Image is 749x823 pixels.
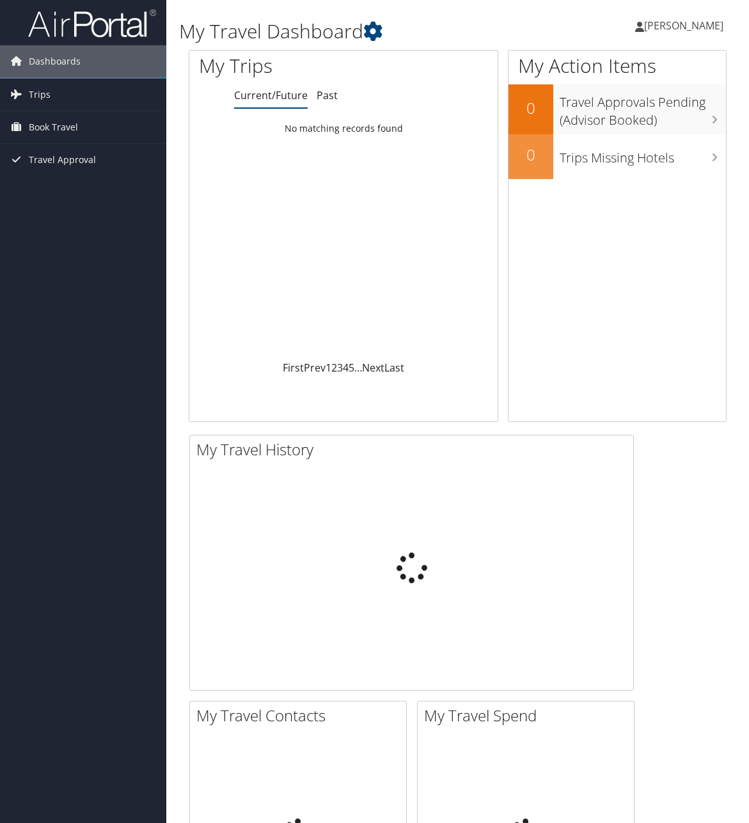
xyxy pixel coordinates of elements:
[560,87,726,129] h3: Travel Approvals Pending (Advisor Booked)
[635,6,736,45] a: [PERSON_NAME]
[29,144,96,176] span: Travel Approval
[362,361,384,375] a: Next
[196,705,406,726] h2: My Travel Contacts
[283,361,304,375] a: First
[331,361,337,375] a: 2
[28,8,156,38] img: airportal-logo.png
[509,97,553,119] h2: 0
[179,18,551,45] h1: My Travel Dashboard
[199,52,359,79] h1: My Trips
[234,88,308,102] a: Current/Future
[29,111,78,143] span: Book Travel
[189,117,498,140] td: No matching records found
[29,45,81,77] span: Dashboards
[560,143,726,167] h3: Trips Missing Hotels
[317,88,338,102] a: Past
[326,361,331,375] a: 1
[343,361,349,375] a: 4
[644,19,723,33] span: [PERSON_NAME]
[424,705,634,726] h2: My Travel Spend
[304,361,326,375] a: Prev
[337,361,343,375] a: 3
[354,361,362,375] span: …
[509,84,726,134] a: 0Travel Approvals Pending (Advisor Booked)
[384,361,404,375] a: Last
[349,361,354,375] a: 5
[509,134,726,179] a: 0Trips Missing Hotels
[509,52,726,79] h1: My Action Items
[196,439,633,460] h2: My Travel History
[29,79,51,111] span: Trips
[509,144,553,166] h2: 0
